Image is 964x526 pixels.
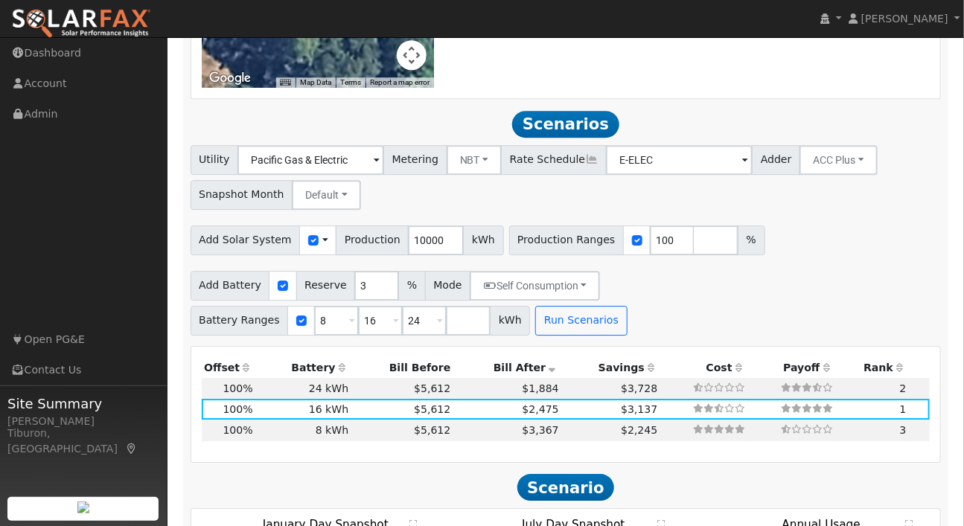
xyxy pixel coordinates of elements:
[900,403,907,415] span: 1
[397,40,427,70] button: Map camera controls
[255,357,351,378] th: Battery
[509,225,624,255] span: Production Ranges
[296,271,356,301] span: Reserve
[864,362,893,373] span: Rank
[370,78,430,86] a: Report a map error
[191,271,270,301] span: Add Battery
[598,362,645,373] span: Savings
[447,145,502,175] button: NBT
[799,145,878,175] button: ACC Plus
[223,403,253,415] span: 100%
[223,382,253,394] span: 100%
[414,382,450,394] span: $5,612
[77,501,89,513] img: retrieve
[517,474,615,501] span: Scenario
[191,225,301,255] span: Add Solar System
[202,357,256,378] th: Offset
[783,362,820,373] span: Payoff
[383,145,447,175] span: Metering
[255,420,351,440] td: 8 kWh
[738,225,765,255] span: %
[205,68,255,88] a: Open this area in Google Maps (opens a new window)
[125,443,138,455] a: Map
[621,403,657,415] span: $3,137
[7,414,159,429] div: [PERSON_NAME]
[861,13,948,25] span: [PERSON_NAME]
[237,145,384,175] input: Select a Utility
[900,382,907,394] span: 2
[255,378,351,399] td: 24 kWh
[523,382,559,394] span: $1,884
[7,394,159,414] span: Site Summary
[501,145,607,175] span: Rate Schedule
[11,8,151,39] img: SolarFax
[425,271,470,301] span: Mode
[463,225,503,255] span: kWh
[453,357,561,378] th: Bill After
[300,77,331,88] button: Map Data
[398,271,425,301] span: %
[470,271,600,301] button: Self Consumption
[706,362,732,373] span: Cost
[292,180,361,210] button: Default
[900,424,907,436] span: 3
[340,78,361,86] a: Terms (opens in new tab)
[414,424,450,436] span: $5,612
[512,111,619,138] span: Scenarios
[621,382,657,394] span: $3,728
[621,424,657,436] span: $2,245
[191,306,289,336] span: Battery Ranges
[351,357,453,378] th: Bill Before
[336,225,409,255] span: Production
[752,145,800,175] span: Adder
[255,399,351,420] td: 16 kWh
[523,424,559,436] span: $3,367
[191,180,293,210] span: Snapshot Month
[535,306,627,336] button: Run Scenarios
[7,426,159,457] div: Tiburon, [GEOGRAPHIC_DATA]
[523,403,559,415] span: $2,475
[490,306,530,336] span: kWh
[191,145,239,175] span: Utility
[205,68,255,88] img: Google
[414,403,450,415] span: $5,612
[280,77,290,88] button: Keyboard shortcuts
[606,145,753,175] input: Select a Rate Schedule
[223,424,253,436] span: 100%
